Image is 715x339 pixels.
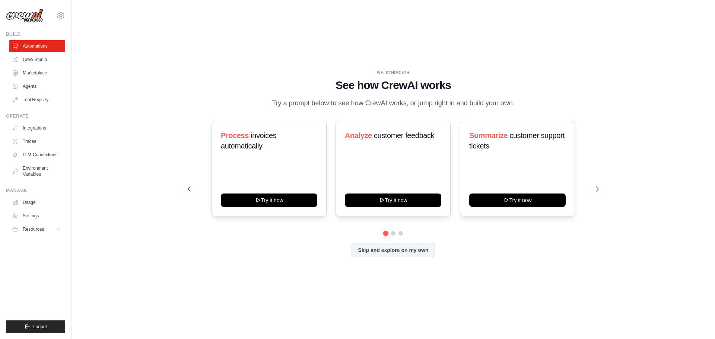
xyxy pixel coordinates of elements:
[345,131,372,140] span: Analyze
[6,31,65,37] div: Build
[221,131,249,140] span: Process
[33,324,47,330] span: Logout
[23,226,44,232] span: Resources
[469,131,508,140] span: Summarize
[268,98,518,109] p: Try a prompt below to see how CrewAI works, or jump right in and build your own.
[188,79,599,92] h1: See how CrewAI works
[352,243,435,257] button: Skip and explore on my own
[188,70,599,76] div: WALKTHROUGH
[469,131,565,150] span: customer support tickets
[6,320,65,333] button: Logout
[9,40,65,52] a: Automations
[9,94,65,106] a: Tool Registry
[9,210,65,222] a: Settings
[374,131,434,140] span: customer feedback
[6,9,43,23] img: Logo
[345,194,441,207] button: Try it now
[6,113,65,119] div: Operate
[469,194,566,207] button: Try it now
[9,80,65,92] a: Agents
[9,54,65,65] a: Crew Studio
[9,67,65,79] a: Marketplace
[9,223,65,235] button: Resources
[9,122,65,134] a: Integrations
[221,194,317,207] button: Try it now
[9,135,65,147] a: Traces
[221,131,276,150] span: invoices automatically
[9,149,65,161] a: LLM Connections
[9,162,65,180] a: Environment Variables
[6,188,65,194] div: Manage
[9,196,65,208] a: Usage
